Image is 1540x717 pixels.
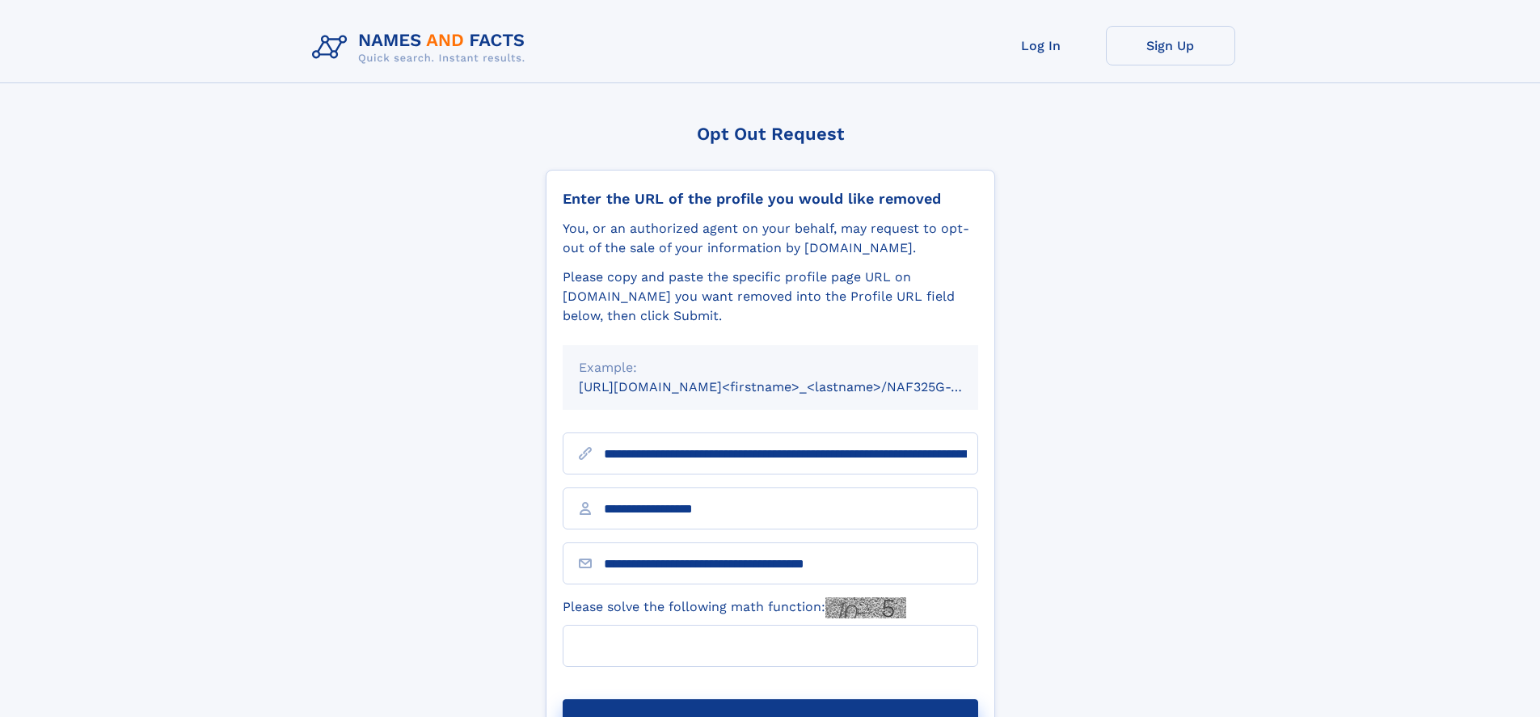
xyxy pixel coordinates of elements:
[563,190,978,208] div: Enter the URL of the profile you would like removed
[563,597,906,618] label: Please solve the following math function:
[563,268,978,326] div: Please copy and paste the specific profile page URL on [DOMAIN_NAME] you want removed into the Pr...
[563,219,978,258] div: You, or an authorized agent on your behalf, may request to opt-out of the sale of your informatio...
[579,358,962,377] div: Example:
[546,124,995,144] div: Opt Out Request
[1106,26,1235,65] a: Sign Up
[306,26,538,70] img: Logo Names and Facts
[977,26,1106,65] a: Log In
[579,379,1009,394] small: [URL][DOMAIN_NAME]<firstname>_<lastname>/NAF325G-xxxxxxxx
